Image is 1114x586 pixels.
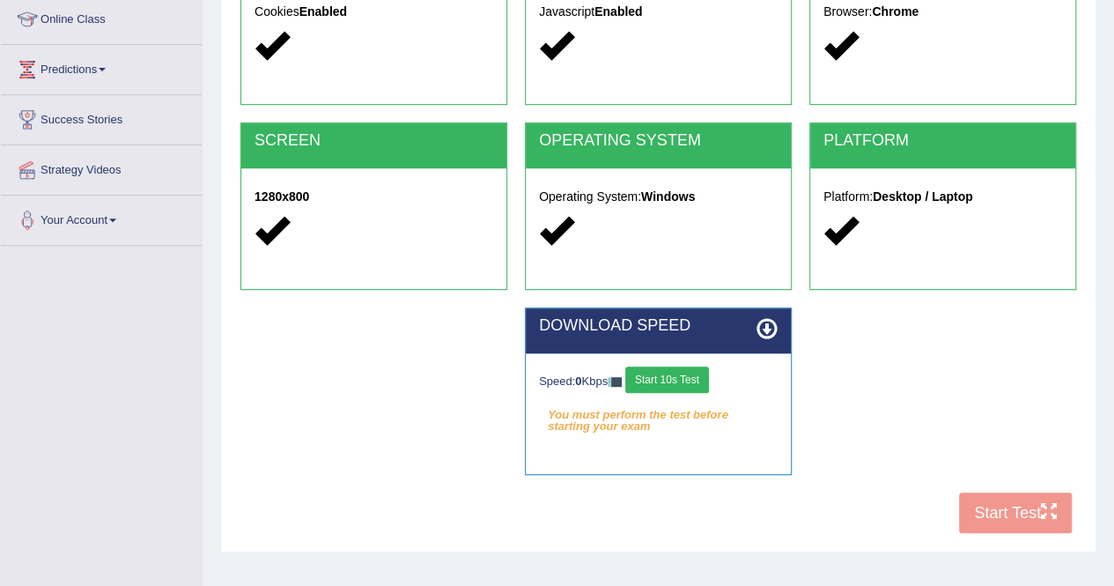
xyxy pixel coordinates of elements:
[1,45,202,89] a: Predictions
[539,190,778,204] h5: Operating System:
[539,5,778,19] h5: Javascript
[255,5,493,19] h5: Cookies
[608,377,622,387] img: ajax-loader-fb-connection.gif
[539,402,778,428] em: You must perform the test before starting your exam
[539,367,778,397] div: Speed: Kbps
[823,190,1062,204] h5: Platform:
[539,317,778,335] h2: DOWNLOAD SPEED
[539,132,778,150] h2: OPERATING SYSTEM
[575,375,581,388] strong: 0
[823,132,1062,150] h2: PLATFORM
[255,189,309,204] strong: 1280x800
[1,95,202,139] a: Success Stories
[1,145,202,189] a: Strategy Videos
[255,132,493,150] h2: SCREEN
[872,4,918,19] strong: Chrome
[299,4,347,19] strong: Enabled
[823,5,1062,19] h5: Browser:
[641,189,695,204] strong: Windows
[1,196,202,240] a: Your Account
[594,4,642,19] strong: Enabled
[625,367,709,393] button: Start 10s Test
[873,189,973,204] strong: Desktop / Laptop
